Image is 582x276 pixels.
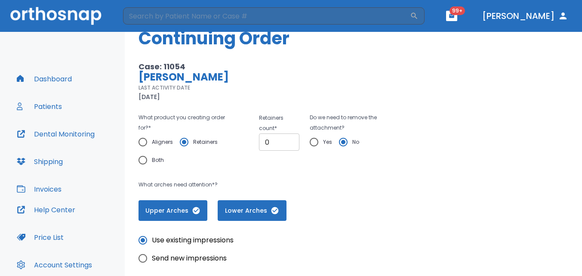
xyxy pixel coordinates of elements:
[152,253,227,264] span: Send new impressions
[323,137,332,147] span: Yes
[310,112,389,133] p: Do we need to remove the attachment?
[479,8,572,24] button: [PERSON_NAME]
[139,112,231,133] p: What product you creating order for? *
[12,96,67,117] button: Patients
[12,151,68,172] button: Shipping
[139,180,389,190] p: What arches need attention*?
[12,227,69,248] button: Price List
[139,200,207,221] button: Upper Arches
[139,84,190,92] p: LAST ACTIVITY DATE
[152,137,173,147] span: Aligners
[12,254,97,275] button: Account Settings
[12,68,77,89] button: Dashboard
[139,92,160,102] p: [DATE]
[259,113,300,133] p: Retainers count *
[12,124,100,144] button: Dental Monitoring
[450,6,465,15] span: 99+
[218,200,286,221] button: Lower Arches
[352,137,359,147] span: No
[139,25,568,51] h1: Continuing Order
[226,206,278,215] span: Lower Arches
[123,7,410,25] input: Search by Patient Name or Case #
[12,179,67,199] button: Invoices
[147,206,199,215] span: Upper Arches
[152,235,234,245] span: Use existing impressions
[139,72,389,82] p: [PERSON_NAME]
[10,7,102,25] img: Orthosnap
[12,199,80,220] button: Help Center
[139,62,389,72] p: Case: 11054
[193,137,218,147] span: Retainers
[152,155,164,165] span: Both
